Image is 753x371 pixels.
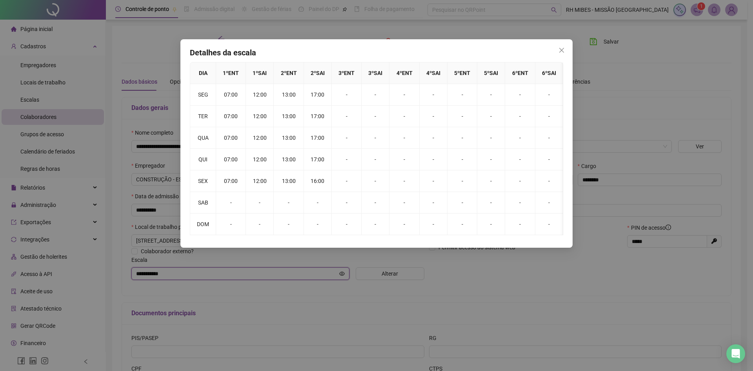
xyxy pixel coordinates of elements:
td: 13:00 [274,149,304,170]
th: 2 º [304,62,332,84]
td: - [332,106,362,127]
td: - [505,192,535,214]
td: SAB [190,192,216,214]
span: ENT [344,70,355,76]
td: QUI [190,149,216,170]
td: - [477,149,505,170]
td: - [477,106,505,127]
td: - [505,170,535,192]
td: 12:00 [246,106,274,127]
td: - [535,192,563,214]
th: 6 º [535,62,563,84]
td: - [477,170,505,192]
td: - [477,84,505,106]
th: 5 º [477,62,505,84]
td: - [362,192,389,214]
span: ENT [228,70,239,76]
td: SEX [190,170,216,192]
td: 13:00 [274,106,304,127]
td: 12:00 [246,127,274,149]
td: - [362,170,389,192]
td: - [420,192,447,214]
td: 07:00 [216,127,246,149]
td: - [246,214,274,235]
td: - [420,149,447,170]
td: - [535,106,563,127]
td: - [477,127,505,149]
td: - [332,84,362,106]
td: 12:00 [246,170,274,192]
td: - [535,170,563,192]
td: - [505,127,535,149]
td: - [389,214,419,235]
span: close [558,47,565,53]
td: - [420,127,447,149]
td: - [505,84,535,106]
td: - [535,214,563,235]
th: 5 º [447,62,477,84]
td: - [274,214,304,235]
span: SAI [258,70,267,76]
span: SAI [374,70,382,76]
td: - [389,84,419,106]
span: SAI [432,70,440,76]
td: - [447,84,477,106]
td: - [362,149,389,170]
td: 13:00 [274,170,304,192]
td: - [362,127,389,149]
td: - [332,170,362,192]
span: ENT [460,70,470,76]
span: DIA [199,70,207,76]
td: - [447,192,477,214]
td: - [246,192,274,214]
td: - [420,106,447,127]
td: - [477,214,505,235]
td: - [535,127,563,149]
span: SAI [316,70,325,76]
td: - [304,214,332,235]
td: - [389,170,419,192]
th: 4 º [389,62,419,84]
td: 17:00 [304,127,332,149]
td: TER [190,106,216,127]
th: 1 º [246,62,274,84]
span: ENT [518,70,528,76]
td: - [362,84,389,106]
td: DOM [190,214,216,235]
td: - [216,192,246,214]
td: 12:00 [246,84,274,106]
th: 4 º [420,62,447,84]
td: - [535,84,563,106]
td: - [420,84,447,106]
td: 07:00 [216,84,246,106]
th: 3 º [362,62,389,84]
td: QUA [190,127,216,149]
span: SAI [547,70,556,76]
td: - [447,214,477,235]
td: 17:00 [304,84,332,106]
td: 07:00 [216,149,246,170]
td: 17:00 [304,149,332,170]
td: - [332,192,362,214]
td: 16:00 [304,170,332,192]
button: Close [555,44,568,57]
td: - [505,214,535,235]
td: SEG [190,84,216,106]
td: - [362,106,389,127]
td: - [274,192,304,214]
td: - [505,149,535,170]
td: - [420,170,447,192]
td: 13:00 [274,84,304,106]
td: - [447,127,477,149]
td: - [216,214,246,235]
td: - [447,170,477,192]
td: - [389,127,419,149]
td: - [505,106,535,127]
td: - [477,192,505,214]
span: ENT [402,70,413,76]
td: 17:00 [304,106,332,127]
td: - [447,149,477,170]
h4: Detalhes da escala [190,47,563,58]
th: 1 º [216,62,246,84]
td: - [420,214,447,235]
